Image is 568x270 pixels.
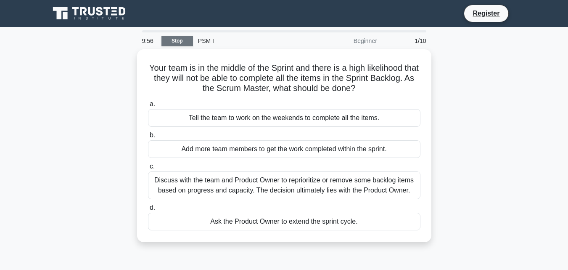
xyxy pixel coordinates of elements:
span: a. [150,100,155,107]
div: PSM I [193,32,309,49]
span: b. [150,131,155,139]
div: Tell the team to work on the weekends to complete all the items. [148,109,420,127]
div: Beginner [309,32,382,49]
span: d. [150,204,155,211]
div: Ask the Product Owner to extend the sprint cycle. [148,213,420,230]
div: 1/10 [382,32,431,49]
a: Stop [161,36,193,46]
a: Register [468,8,505,19]
div: Discuss with the team and Product Owner to reprioritize or remove some backlog items based on pro... [148,171,420,199]
span: c. [150,163,155,170]
h5: Your team is in the middle of the Sprint and there is a high likelihood that they will not be abl... [147,63,421,94]
div: Add more team members to get the work completed within the sprint. [148,140,420,158]
div: 9:56 [137,32,161,49]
